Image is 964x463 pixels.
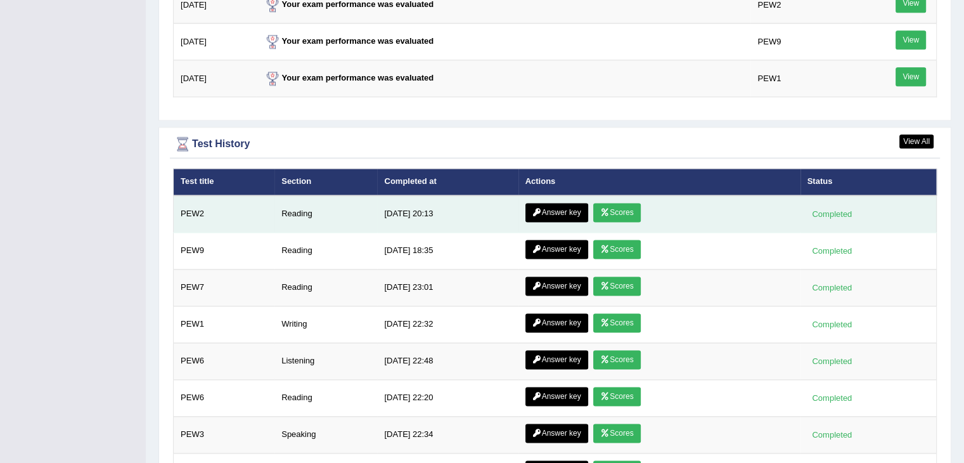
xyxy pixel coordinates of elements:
[173,134,937,153] div: Test History
[174,195,275,233] td: PEW2
[274,269,377,306] td: Reading
[525,424,588,443] a: Answer key
[377,195,518,233] td: [DATE] 20:13
[525,203,588,222] a: Answer key
[800,169,937,195] th: Status
[899,134,934,148] a: View All
[807,428,857,441] div: Completed
[896,67,926,86] a: View
[377,169,518,195] th: Completed at
[174,60,256,97] td: [DATE]
[263,36,434,46] strong: Your exam performance was evaluated
[525,313,588,332] a: Answer key
[174,379,275,416] td: PEW6
[807,244,857,258] div: Completed
[174,23,256,60] td: [DATE]
[807,391,857,405] div: Completed
[593,277,640,296] a: Scores
[274,342,377,379] td: Listening
[593,350,640,369] a: Scores
[377,379,518,416] td: [DATE] 22:20
[807,281,857,294] div: Completed
[174,416,275,453] td: PEW3
[274,306,377,342] td: Writing
[750,23,860,60] td: PEW9
[174,269,275,306] td: PEW7
[377,232,518,269] td: [DATE] 18:35
[593,240,640,259] a: Scores
[593,313,640,332] a: Scores
[807,355,857,368] div: Completed
[593,387,640,406] a: Scores
[525,350,588,369] a: Answer key
[525,387,588,406] a: Answer key
[593,424,640,443] a: Scores
[525,277,588,296] a: Answer key
[274,232,377,269] td: Reading
[274,416,377,453] td: Speaking
[593,203,640,222] a: Scores
[174,232,275,269] td: PEW9
[377,416,518,453] td: [DATE] 22:34
[377,269,518,306] td: [DATE] 23:01
[274,195,377,233] td: Reading
[274,379,377,416] td: Reading
[174,306,275,342] td: PEW1
[274,169,377,195] th: Section
[377,306,518,342] td: [DATE] 22:32
[174,169,275,195] th: Test title
[750,60,860,97] td: PEW1
[263,73,434,82] strong: Your exam performance was evaluated
[896,30,926,49] a: View
[807,318,857,331] div: Completed
[807,207,857,221] div: Completed
[525,240,588,259] a: Answer key
[377,342,518,379] td: [DATE] 22:48
[174,342,275,379] td: PEW6
[518,169,800,195] th: Actions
